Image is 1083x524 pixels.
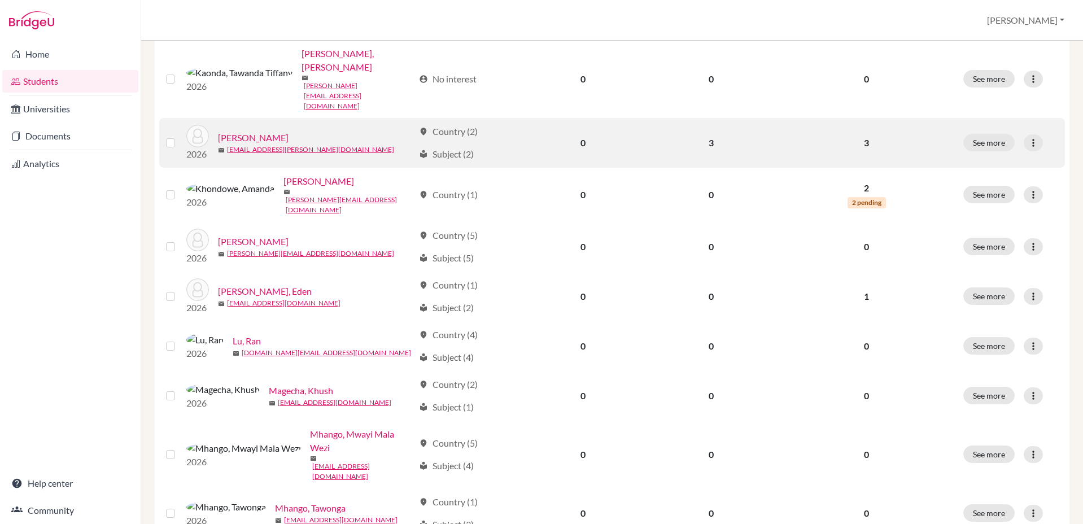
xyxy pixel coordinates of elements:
p: 2026 [186,347,224,360]
div: Country (5) [419,436,478,450]
img: Lee Hughes, Eden [186,278,209,301]
button: [PERSON_NAME] [982,10,1069,31]
img: Kumar, Vanshika [186,229,209,251]
div: Subject (4) [419,459,474,473]
span: local_library [419,254,428,263]
img: Bridge-U [9,11,54,29]
span: location_on [419,439,428,448]
td: 0 [521,421,645,488]
a: Analytics [2,152,138,175]
div: No interest [419,72,477,86]
span: mail [275,517,282,524]
span: mail [310,455,317,462]
td: 0 [521,222,645,272]
span: location_on [419,127,428,136]
div: Country (2) [419,378,478,391]
td: 0 [521,321,645,371]
p: 0 [783,339,950,353]
span: mail [233,350,239,357]
td: 0 [645,222,777,272]
button: See more [963,504,1015,522]
a: Students [2,70,138,93]
a: [PERSON_NAME], [PERSON_NAME] [302,47,414,74]
td: 0 [645,40,777,118]
a: [EMAIL_ADDRESS][PERSON_NAME][DOMAIN_NAME] [227,145,394,155]
td: 0 [521,272,645,321]
div: Subject (1) [419,400,474,414]
button: See more [963,70,1015,88]
img: Magecha, Khush [186,383,260,396]
div: Country (5) [419,229,478,242]
a: Lu, Ran [233,334,261,348]
td: 0 [521,40,645,118]
p: 2026 [186,396,260,410]
span: location_on [419,190,428,199]
span: local_library [419,353,428,362]
span: location_on [419,281,428,290]
p: 2 [783,181,950,195]
img: Mhango, Tawonga [186,500,266,514]
div: Country (4) [419,328,478,342]
a: [EMAIL_ADDRESS][DOMAIN_NAME] [312,461,414,482]
p: 2026 [186,195,274,209]
p: 0 [783,389,950,403]
p: 1 [783,290,950,303]
td: 0 [645,371,777,421]
a: [EMAIL_ADDRESS][DOMAIN_NAME] [278,398,391,408]
img: Kasmani, Fatima [186,125,209,147]
img: Kaonda, Tawanda Tiffany [186,66,292,80]
span: mail [302,75,308,81]
div: Country (1) [419,495,478,509]
td: 0 [645,168,777,222]
div: Subject (2) [419,301,474,315]
td: 0 [521,168,645,222]
div: Country (2) [419,125,478,138]
a: Community [2,499,138,522]
button: See more [963,446,1015,463]
span: location_on [419,231,428,240]
p: 2026 [186,251,209,265]
span: mail [283,189,290,195]
a: [EMAIL_ADDRESS][DOMAIN_NAME] [227,298,340,308]
span: local_library [419,461,428,470]
a: Documents [2,125,138,147]
img: Mhango, Mwayi Mala Wezi [186,442,301,455]
p: 0 [783,240,950,254]
p: 2026 [186,147,209,161]
div: Subject (2) [419,147,474,161]
p: 2026 [186,301,209,315]
div: Country (1) [419,278,478,292]
a: [PERSON_NAME] [218,131,289,145]
img: Lu, Ran [186,333,224,347]
a: [PERSON_NAME][EMAIL_ADDRESS][DOMAIN_NAME] [304,81,414,111]
p: 3 [783,136,950,150]
td: 0 [645,421,777,488]
button: See more [963,134,1015,151]
a: [PERSON_NAME] [283,174,354,188]
span: location_on [419,380,428,389]
span: local_library [419,150,428,159]
span: location_on [419,497,428,506]
a: [PERSON_NAME][EMAIL_ADDRESS][DOMAIN_NAME] [286,195,414,215]
a: [PERSON_NAME] [218,235,289,248]
button: See more [963,387,1015,404]
span: mail [218,147,225,154]
span: location_on [419,330,428,339]
a: Magecha, Khush [269,384,333,398]
td: 3 [645,118,777,168]
a: Mhango, Mwayi Mala Wezi [310,427,414,455]
img: Khondowe, Amanda [186,182,274,195]
span: mail [218,251,225,257]
p: 0 [783,72,950,86]
a: [PERSON_NAME], Eden [218,285,312,298]
p: 2026 [186,80,292,93]
td: 0 [521,371,645,421]
a: Mhango, Tawonga [275,501,346,515]
button: See more [963,186,1015,203]
a: [DOMAIN_NAME][EMAIL_ADDRESS][DOMAIN_NAME] [242,348,411,358]
span: local_library [419,303,428,312]
button: See more [963,238,1015,255]
a: Home [2,43,138,65]
td: 0 [521,118,645,168]
div: Country (1) [419,188,478,202]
